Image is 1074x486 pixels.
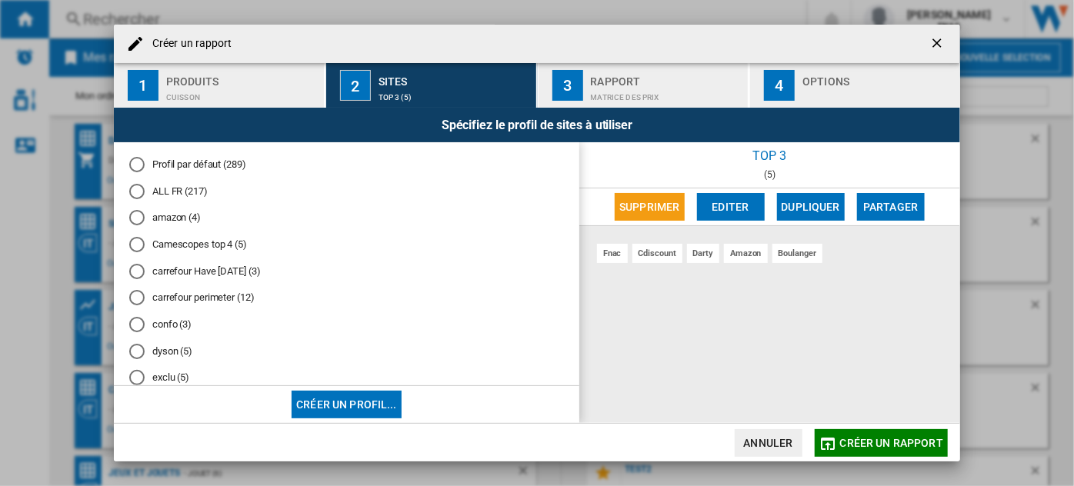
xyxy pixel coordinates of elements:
[597,244,628,263] div: fnac
[697,193,765,221] button: Editer
[129,371,564,385] md-radio-button: exclu (5)
[857,193,925,221] button: Partager
[815,429,948,457] button: Créer un rapport
[539,63,750,108] button: 3 Rapport Matrice des prix
[114,108,960,142] div: Spécifiez le profil de sites à utiliser
[166,85,318,102] div: Cuisson
[114,63,325,108] button: 1 Produits Cuisson
[724,244,767,263] div: amazon
[128,70,158,101] div: 1
[145,36,232,52] h4: Créer un rapport
[772,244,822,263] div: boulanger
[129,158,564,172] md-radio-button: Profil par défaut (289)
[129,318,564,332] md-radio-button: confo (3)
[129,291,564,305] md-radio-button: carrefour perimeter (12)
[129,211,564,225] md-radio-button: amazon (4)
[777,193,845,221] button: Dupliquer
[129,238,564,252] md-radio-button: Camescopes top 4 (5)
[340,70,371,101] div: 2
[764,70,795,101] div: 4
[923,28,954,59] button: getI18NText('BUTTONS.CLOSE_DIALOG')
[929,35,948,54] ng-md-icon: getI18NText('BUTTONS.CLOSE_DIALOG')
[129,344,564,358] md-radio-button: dyson (5)
[166,69,318,85] div: Produits
[632,244,682,263] div: cdiscount
[687,244,720,263] div: darty
[129,184,564,198] md-radio-button: ALL FR (217)
[379,69,530,85] div: Sites
[802,69,954,85] div: Options
[615,193,684,221] button: Supprimer
[292,391,402,418] button: Créer un profil...
[579,142,960,169] div: top 3
[579,169,960,180] div: (5)
[129,264,564,278] md-radio-button: carrefour Have today (3)
[750,63,960,108] button: 4 Options
[552,70,583,101] div: 3
[379,85,530,102] div: top 3 (5)
[735,429,802,457] button: Annuler
[591,69,742,85] div: Rapport
[326,63,538,108] button: 2 Sites top 3 (5)
[840,437,943,449] span: Créer un rapport
[591,85,742,102] div: Matrice des prix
